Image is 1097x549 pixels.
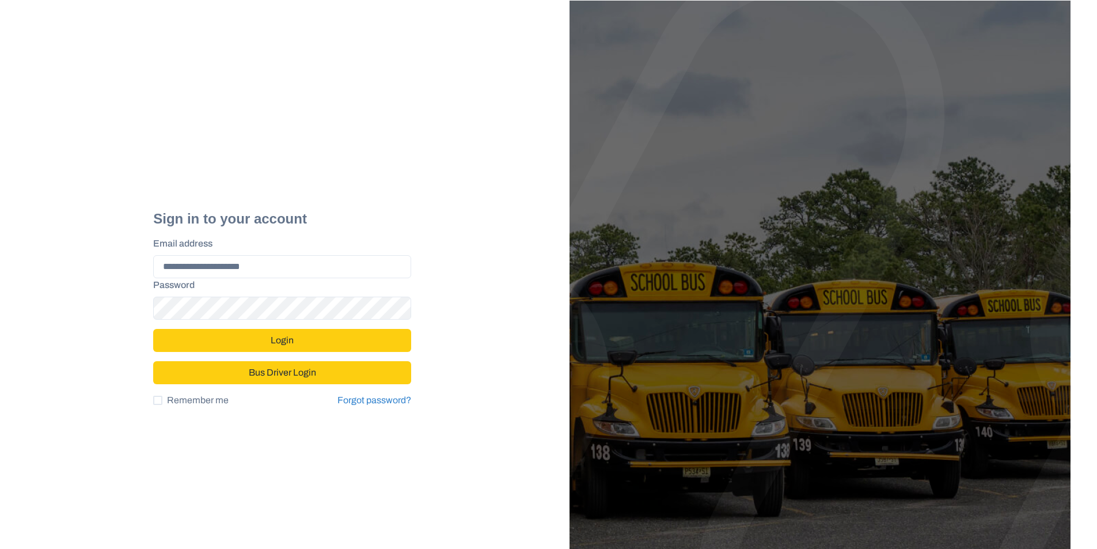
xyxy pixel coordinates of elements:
a: Bus Driver Login [153,362,411,372]
a: Forgot password? [337,393,411,407]
label: Password [153,278,404,292]
h2: Sign in to your account [153,211,411,228]
button: Login [153,329,411,352]
a: Forgot password? [337,395,411,405]
span: Remember me [167,393,229,407]
label: Email address [153,237,404,251]
button: Bus Driver Login [153,361,411,384]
